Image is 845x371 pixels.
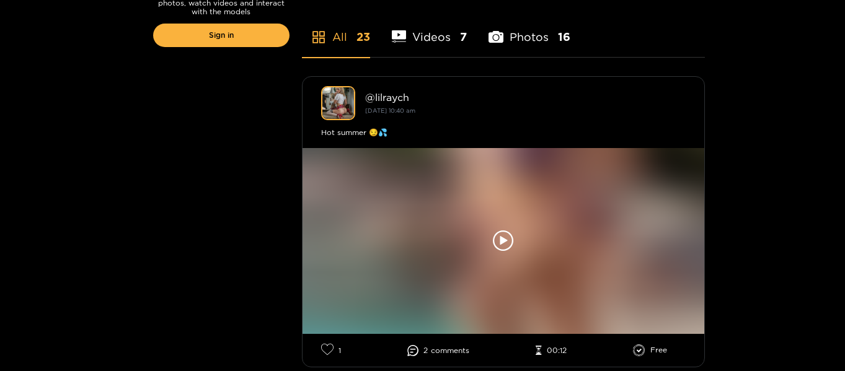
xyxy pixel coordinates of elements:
li: Videos [392,1,467,57]
img: lilraych [321,86,355,120]
span: comment s [431,346,469,355]
span: appstore [311,30,326,45]
div: @ lilraych [365,92,686,103]
span: 7 [460,29,467,45]
li: 2 [407,345,469,356]
a: Sign in [153,24,290,47]
li: All [302,1,370,57]
li: Free [633,344,667,357]
span: 16 [558,29,570,45]
li: 1 [321,343,341,357]
div: Hot summer 😏💦 [321,126,686,139]
span: 23 [356,29,370,45]
li: 00:12 [536,346,567,356]
li: Photos [489,1,570,57]
small: [DATE] 10:40 am [365,107,415,114]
